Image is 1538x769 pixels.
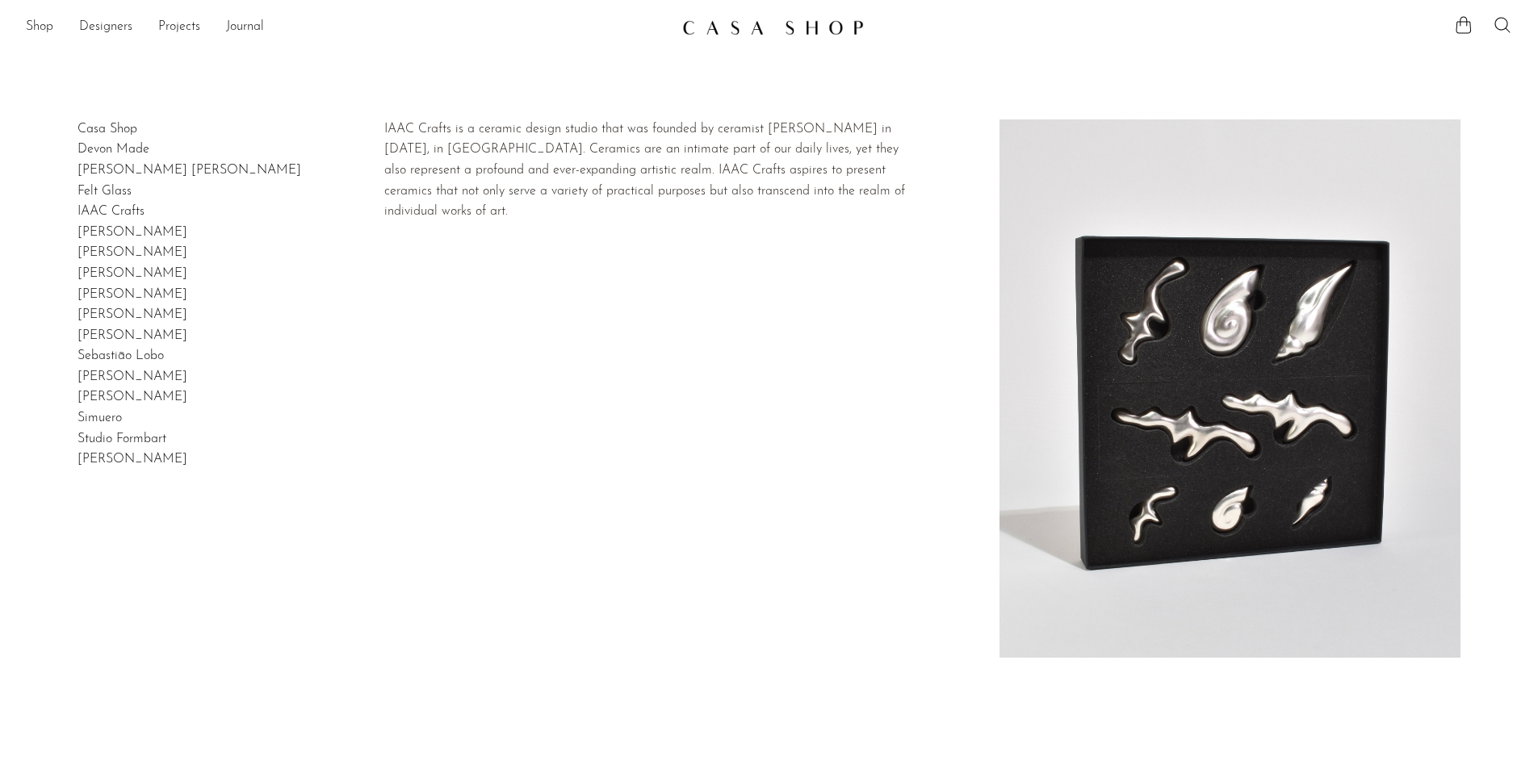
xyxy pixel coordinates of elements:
[78,246,187,259] a: [PERSON_NAME]
[78,349,164,362] a: Sebastião Lobo
[78,205,145,218] a: IAAC Crafts
[78,185,132,198] a: Felt Glass
[26,14,669,41] nav: Desktop navigation
[384,119,923,223] div: IAAC Crafts is a ceramic design studio that was founded by ceramist [PERSON_NAME] in [DATE], in [...
[78,453,187,466] a: [PERSON_NAME]
[78,123,137,136] a: Casa Shop
[78,267,187,280] a: [PERSON_NAME]
[158,17,200,38] a: Projects
[26,17,53,38] a: Shop
[78,412,122,424] a: Simuero
[78,433,166,445] a: Studio Formbart
[78,370,187,383] a: [PERSON_NAME]
[78,164,301,177] a: [PERSON_NAME] [PERSON_NAME]
[26,14,669,41] ul: NEW HEADER MENU
[999,119,1461,658] img: IAAC Crafts
[78,143,149,156] a: Devon Made
[79,17,132,38] a: Designers
[78,308,187,321] a: [PERSON_NAME]
[78,329,187,342] a: [PERSON_NAME]
[78,226,187,239] a: [PERSON_NAME]
[226,17,264,38] a: Journal
[78,288,187,301] a: [PERSON_NAME]
[78,391,187,403] a: [PERSON_NAME]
